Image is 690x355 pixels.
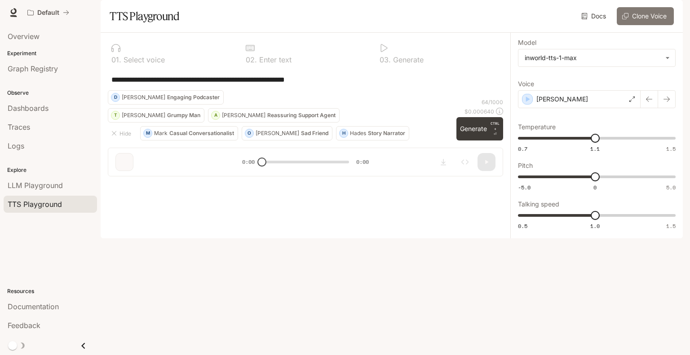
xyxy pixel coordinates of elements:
div: H [340,126,348,140]
span: 1.5 [666,145,676,153]
p: [PERSON_NAME] [122,113,165,118]
div: A [212,108,220,123]
p: 64 / 1000 [482,98,503,106]
p: 0 1 . [111,56,121,63]
button: All workspaces [23,4,73,22]
button: Hide [108,126,137,140]
h1: TTS Playground [110,7,179,25]
button: Clone Voice [617,7,674,25]
p: Pitch [518,162,533,169]
span: 1.0 [590,222,600,230]
p: Select voice [121,56,165,63]
p: Voice [518,81,534,87]
p: 0 3 . [380,56,391,63]
button: A[PERSON_NAME]Reassuring Support Agent [208,108,340,123]
span: 0.7 [518,145,527,153]
span: 0.5 [518,222,527,230]
div: D [111,90,119,105]
p: Casual Conversationalist [169,131,234,136]
div: inworld-tts-1-max [525,53,661,62]
p: [PERSON_NAME] [256,131,299,136]
div: T [111,108,119,123]
button: O[PERSON_NAME]Sad Friend [242,126,332,140]
div: inworld-tts-1-max [518,49,675,66]
p: Hades [350,131,366,136]
p: Enter text [257,56,292,63]
p: Generate [391,56,424,63]
span: 1.5 [666,222,676,230]
button: D[PERSON_NAME]Engaging Podcaster [108,90,224,105]
p: Default [37,9,59,17]
p: Talking speed [518,201,559,207]
p: ⏎ [491,121,500,137]
p: $ 0.000640 [464,108,494,115]
p: CTRL + [491,121,500,131]
span: -5.0 [518,184,531,191]
p: Story Narrator [368,131,405,136]
a: Docs [579,7,610,25]
span: 0 [593,184,597,191]
p: [PERSON_NAME] [122,95,165,100]
p: Grumpy Man [167,113,200,118]
div: O [245,126,253,140]
p: Sad Friend [301,131,328,136]
span: 5.0 [666,184,676,191]
button: GenerateCTRL +⏎ [456,117,503,140]
div: M [144,126,152,140]
button: T[PERSON_NAME]Grumpy Man [108,108,204,123]
p: 0 2 . [246,56,257,63]
p: [PERSON_NAME] [536,95,588,104]
p: Model [518,39,536,46]
p: Engaging Podcaster [167,95,220,100]
p: [PERSON_NAME] [222,113,265,118]
button: HHadesStory Narrator [336,126,409,140]
p: Reassuring Support Agent [267,113,336,118]
p: Mark [154,131,168,136]
button: MMarkCasual Conversationalist [140,126,238,140]
span: 1.1 [590,145,600,153]
p: Temperature [518,124,556,130]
